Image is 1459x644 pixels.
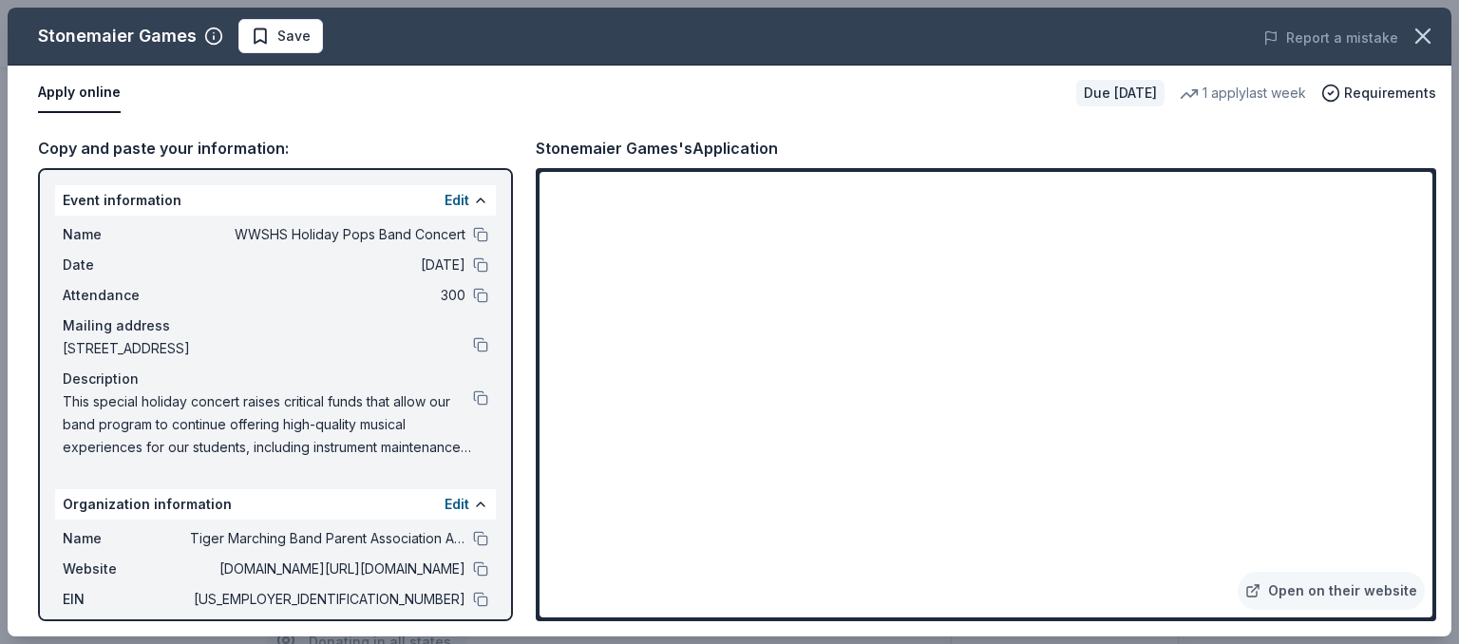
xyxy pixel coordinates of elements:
button: Apply online [38,73,121,113]
span: Requirements [1344,82,1436,104]
span: Name [63,223,190,246]
span: Date [63,254,190,276]
span: [US_EMPLOYER_IDENTIFICATION_NUMBER] [190,588,465,611]
button: Requirements [1321,82,1436,104]
span: Attendance [63,284,190,307]
span: Tiger Marching Band Parent Association A Not For Profit Corpo [190,527,465,550]
div: Event information [55,185,496,216]
div: 1 apply last week [1180,82,1306,104]
span: [STREET_ADDRESS] [63,337,473,360]
span: EIN [63,588,190,611]
div: Mailing address [63,314,488,337]
div: Stonemaier Games [38,21,197,51]
span: WWSHS Holiday Pops Band Concert [190,223,465,246]
button: Edit [445,493,469,516]
span: 300 [190,284,465,307]
div: Description [63,368,488,390]
button: Edit [445,189,469,212]
span: Website [63,558,190,580]
div: Stonemaier Games's Application [536,136,778,161]
button: Report a mistake [1263,27,1398,49]
a: Open on their website [1238,572,1425,610]
button: Save [238,19,323,53]
div: Copy and paste your information: [38,136,513,161]
span: [DATE] [190,254,465,276]
span: Name [63,527,190,550]
div: Organization information [55,489,496,520]
span: Save [277,25,311,47]
div: Due [DATE] [1076,80,1165,106]
span: This special holiday concert raises critical funds that allow our band program to continue offeri... [63,390,473,459]
div: Mission statement [63,618,488,641]
span: [DOMAIN_NAME][URL][DOMAIN_NAME] [190,558,465,580]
